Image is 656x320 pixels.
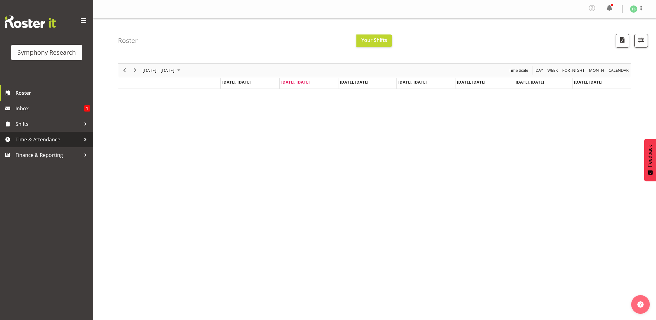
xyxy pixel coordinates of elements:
span: Inbox [16,104,84,113]
button: September 01 - 07, 2025 [142,66,183,74]
button: Filter Shifts [634,34,648,48]
button: Time Scale [508,66,529,74]
button: Next [131,66,139,74]
img: tanya-stebbing1954.jpg [630,5,637,13]
img: Rosterit website logo [5,16,56,28]
span: [DATE], [DATE] [281,79,310,85]
button: Timeline Month [588,66,605,74]
span: [DATE], [DATE] [457,79,485,85]
div: Symphony Research [17,48,76,57]
button: Download a PDF of the roster according to the set date range. [616,34,629,48]
span: [DATE], [DATE] [340,79,368,85]
span: Month [588,66,605,74]
div: Timeline Week of September 2, 2025 [118,63,631,89]
span: [DATE], [DATE] [398,79,427,85]
span: Roster [16,88,90,98]
span: [DATE], [DATE] [516,79,544,85]
div: Next [130,64,140,77]
div: Previous [119,64,130,77]
button: Fortnight [561,66,586,74]
span: Shifts [16,119,81,129]
span: [DATE] - [DATE] [142,66,175,74]
button: Previous [120,66,129,74]
span: 1 [84,105,90,112]
span: Fortnight [562,66,585,74]
button: Timeline Day [535,66,544,74]
span: Your Shifts [361,37,387,43]
span: Week [547,66,559,74]
img: help-xxl-2.png [637,301,644,308]
span: calendar [608,66,629,74]
button: Month [608,66,630,74]
button: Your Shifts [356,34,392,47]
button: Timeline Week [546,66,559,74]
h4: Roster [118,37,138,44]
span: Day [535,66,544,74]
span: [DATE], [DATE] [222,79,251,85]
span: Feedback [647,145,653,167]
span: Time & Attendance [16,135,81,144]
span: Finance & Reporting [16,150,81,160]
span: [DATE], [DATE] [574,79,602,85]
button: Feedback - Show survey [644,139,656,181]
